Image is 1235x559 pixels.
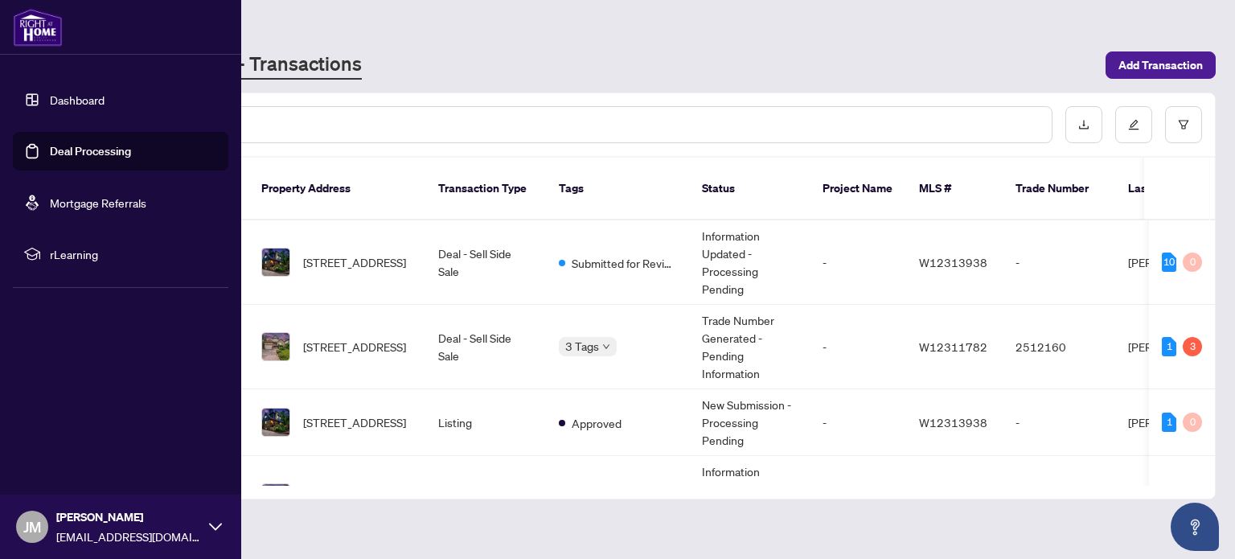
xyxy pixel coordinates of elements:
td: Deal - Sell Side Sale [425,220,546,305]
td: - [810,220,906,305]
span: 3 Tags [565,337,599,356]
span: W12311782 [919,339,987,354]
span: [PERSON_NAME] [56,508,201,526]
a: Deal Processing [50,144,131,158]
td: - [1003,220,1115,305]
td: Trade Number Generated - Pending Information [689,305,810,389]
a: Mortgage Referrals [50,195,146,210]
button: filter [1165,106,1202,143]
th: MLS # [906,158,1003,220]
button: Open asap [1171,503,1219,551]
span: W12313938 [919,255,987,269]
img: thumbnail-img [262,333,289,360]
td: New Submission - Processing Pending [689,389,810,456]
div: 0 [1183,253,1202,272]
td: - [1003,456,1115,541]
div: 3 [1183,337,1202,356]
td: 2512160 [1003,305,1115,389]
div: 1 [1162,413,1176,432]
td: Information Updated - Processing Pending [689,220,810,305]
th: Project Name [810,158,906,220]
th: Property Address [248,158,425,220]
span: [STREET_ADDRESS] [303,413,406,431]
button: download [1065,106,1102,143]
td: - [810,456,906,541]
td: - [810,389,906,456]
a: Dashboard [50,92,105,107]
img: thumbnail-img [262,484,289,512]
td: Listing [425,389,546,456]
th: Status [689,158,810,220]
th: Trade Number [1003,158,1115,220]
span: rLearning [50,245,217,263]
td: Information Updated - Processing Pending [689,456,810,541]
span: Submitted for Review [572,254,676,272]
span: Add Transaction [1118,52,1203,78]
button: Add Transaction [1106,51,1216,79]
span: W12313938 [919,415,987,430]
span: download [1078,119,1089,130]
span: [STREET_ADDRESS] [303,253,406,271]
button: edit [1115,106,1152,143]
td: Deal - Sell Side Sale [425,305,546,389]
span: edit [1128,119,1139,130]
td: Listing [425,456,546,541]
div: 1 [1162,337,1176,356]
span: [STREET_ADDRESS] [303,338,406,356]
th: Transaction Type [425,158,546,220]
span: down [602,343,610,351]
div: 10 [1162,253,1176,272]
td: - [1003,389,1115,456]
span: [EMAIL_ADDRESS][DOMAIN_NAME] [56,528,201,545]
th: Tags [546,158,689,220]
img: thumbnail-img [262,409,289,436]
span: filter [1178,119,1189,130]
span: Approved [572,414,622,432]
td: - [810,305,906,389]
img: thumbnail-img [262,249,289,276]
span: JM [23,516,41,538]
div: 0 [1183,413,1202,432]
img: logo [13,8,63,47]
